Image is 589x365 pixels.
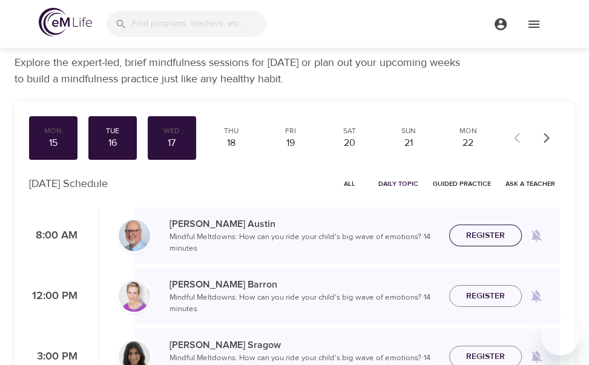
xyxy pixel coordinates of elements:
[132,11,266,37] input: Find programs, teachers, etc...
[501,174,560,193] button: Ask a Teacher
[169,338,439,352] p: [PERSON_NAME] Sragow
[34,136,73,150] div: 15
[169,277,439,292] p: [PERSON_NAME] Barron
[522,281,551,311] span: Remind me when a class goes live every Tuesday at 12:00 PM
[378,178,418,189] span: Daily Topic
[93,126,132,136] div: Tue
[466,228,505,243] span: Register
[29,349,77,365] p: 3:00 PM
[93,136,132,150] div: 16
[119,220,150,251] img: Jim_Austin_Headshot_min.jpg
[449,126,487,136] div: Mon
[373,174,423,193] button: Daily Topic
[517,7,550,41] button: menu
[169,292,439,315] p: Mindful Meltdowns: How can you ride your child's big wave of emotions? · 14 minutes
[29,288,77,304] p: 12:00 PM
[169,217,439,231] p: [PERSON_NAME] Austin
[466,289,505,304] span: Register
[15,54,469,87] p: Explore the expert-led, brief mindfulness sessions for [DATE] or plan out your upcoming weeks to ...
[330,174,369,193] button: All
[335,178,364,189] span: All
[119,280,150,312] img: kellyb.jpg
[449,285,522,307] button: Register
[39,8,92,36] img: logo
[330,126,369,136] div: Sat
[212,136,251,150] div: 18
[522,221,551,250] span: Remind me when a class goes live every Tuesday at 8:00 AM
[428,174,496,193] button: Guided Practice
[34,126,73,136] div: Mon
[271,136,310,150] div: 19
[505,178,555,189] span: Ask a Teacher
[29,228,77,244] p: 8:00 AM
[169,231,439,255] p: Mindful Meltdowns: How can you ride your child's big wave of emotions? · 14 minutes
[212,126,251,136] div: Thu
[389,136,428,150] div: 21
[153,126,191,136] div: Wed
[449,225,522,247] button: Register
[271,126,310,136] div: Fri
[153,136,191,150] div: 17
[484,7,517,41] button: menu
[433,178,491,189] span: Guided Practice
[449,136,487,150] div: 22
[389,126,428,136] div: Sun
[330,136,369,150] div: 20
[29,176,108,192] p: [DATE] Schedule
[541,317,579,355] iframe: Button to launch messaging window
[466,349,505,364] span: Register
